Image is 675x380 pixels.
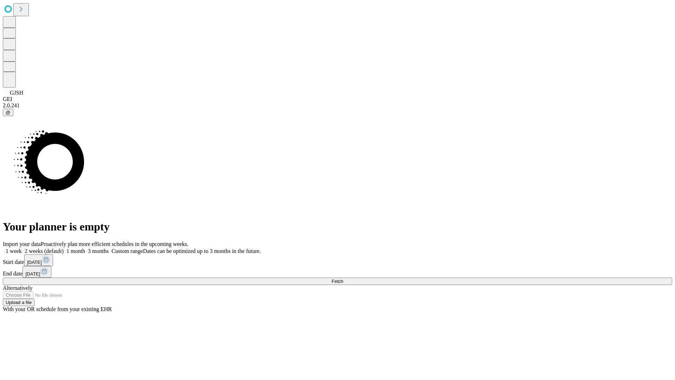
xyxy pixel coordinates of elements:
span: 1 week [6,248,22,254]
span: [DATE] [27,260,42,265]
button: [DATE] [24,254,53,266]
span: 1 month [66,248,85,254]
span: 2 weeks (default) [25,248,64,254]
span: Import your data [3,241,41,247]
span: Fetch [332,279,343,284]
button: [DATE] [22,266,51,278]
button: Fetch [3,278,672,285]
span: GJSH [10,90,23,96]
span: Proactively plan more efficient schedules in the upcoming weeks. [41,241,188,247]
span: [DATE] [25,271,40,277]
button: Upload a file [3,299,34,306]
div: End date [3,266,672,278]
div: 2.0.241 [3,102,672,109]
span: With your OR schedule from your existing EHR [3,306,112,312]
span: Dates can be optimized up to 3 months in the future. [143,248,261,254]
span: @ [6,110,11,115]
button: @ [3,109,13,116]
div: GEI [3,96,672,102]
span: Custom range [111,248,143,254]
span: Alternatively [3,285,32,291]
div: Start date [3,254,672,266]
span: 3 months [88,248,109,254]
h1: Your planner is empty [3,220,672,233]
